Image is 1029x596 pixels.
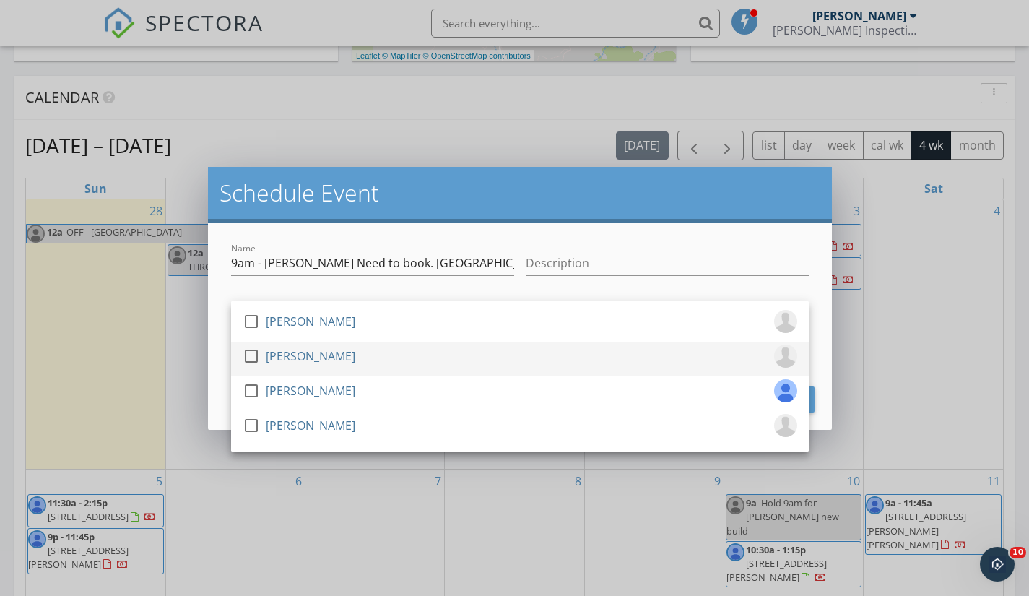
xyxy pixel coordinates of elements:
img: default-user-f0147aede5fd5fa78ca7ade42f37bd4542148d508eef1c3d3ea960f66861d68b.jpg [774,310,797,333]
img: default-user-f0147aede5fd5fa78ca7ade42f37bd4542148d508eef1c3d3ea960f66861d68b.jpg [774,345,797,368]
span: 10 [1010,547,1026,558]
div: [PERSON_NAME] [266,379,355,402]
h2: Schedule Event [220,178,820,207]
div: [PERSON_NAME] [266,310,355,333]
iframe: Intercom live chat [980,547,1015,582]
img: 110415526368828410071.jpg [774,379,797,402]
div: [PERSON_NAME] [266,414,355,437]
div: [PERSON_NAME] [266,345,355,368]
img: default-user-f0147aede5fd5fa78ca7ade42f37bd4542148d508eef1c3d3ea960f66861d68b.jpg [774,414,797,437]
